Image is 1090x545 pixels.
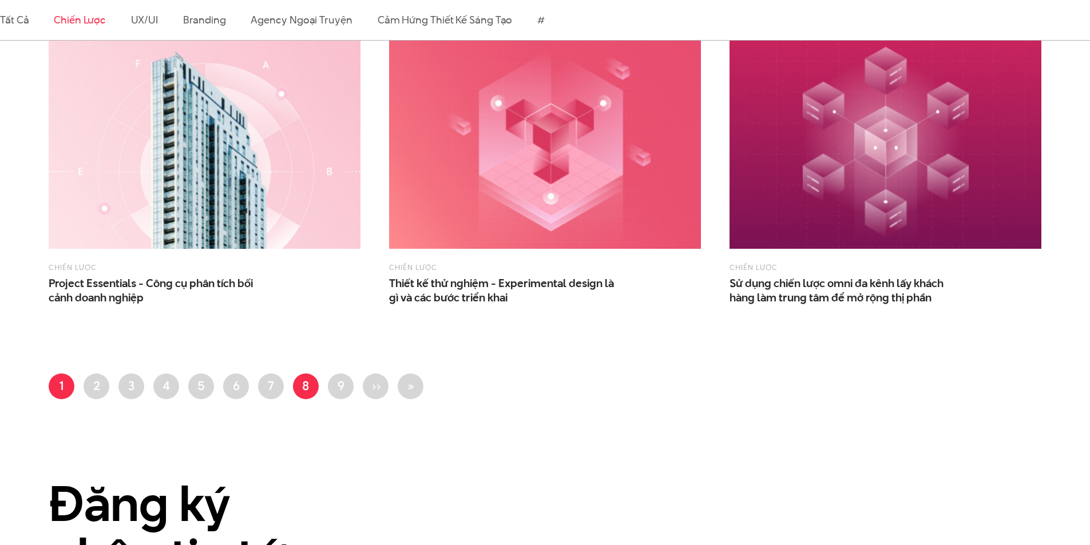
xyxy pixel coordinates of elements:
span: Project Essentials - Công cụ phân tích bối [49,276,278,305]
span: Sử dụng chiến lược omni đa kênh lấy khách [730,276,958,305]
img: Sử dụng chiến lược omni đa kênh lấy khách hàng làm trung tâm để mở rộng thị phần [730,37,1041,249]
a: 6 [223,373,249,399]
span: gì và các bước triển khai [389,291,508,305]
a: Chiến lược [730,262,778,272]
a: 4 [153,373,179,399]
a: UX/UI [131,13,158,27]
a: Chiến lược [54,13,105,27]
a: 2 [84,373,109,399]
a: 8 [293,373,319,399]
img: Thiết kế thử nghiệm - Experimental design là gì [389,37,701,249]
a: Sử dụng chiến lược omni đa kênh lấy kháchhàng làm trung tâm để mở rộng thị phần [730,276,958,305]
img: Project Essentials - Công cụ phân tích bối cảnh doanh nghiệp [49,37,360,249]
span: ›› [371,377,380,394]
a: 3 [118,373,144,399]
a: Cảm hứng thiết kế sáng tạo [378,13,513,27]
span: hàng làm trung tâm để mở rộng thị phần [730,291,932,305]
a: Chiến lược [389,262,437,272]
a: Agency ngoại truyện [251,13,352,27]
a: # [537,13,545,27]
span: Thiết kế thử nghiệm - Experimental design là [389,276,618,305]
a: Branding [183,13,225,27]
span: cảnh doanh nghiệp [49,291,144,305]
a: 9 [328,373,354,399]
a: Thiết kế thử nghiệm - Experimental design làgì và các bước triển khai [389,276,618,305]
a: 5 [188,373,214,399]
span: » [407,377,414,394]
a: 7 [258,373,284,399]
a: Chiến lược [49,262,97,272]
a: Project Essentials - Công cụ phân tích bốicảnh doanh nghiệp [49,276,278,305]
